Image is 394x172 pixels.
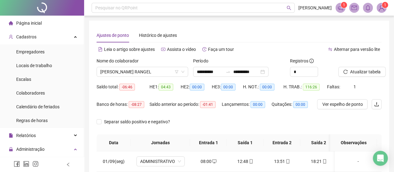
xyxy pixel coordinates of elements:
span: Ajustes de ponto [97,33,129,38]
span: filter [175,70,178,74]
div: Banco de horas: [97,101,150,108]
span: -01:41 [200,101,216,108]
span: 00:00 [221,84,235,91]
span: Registros [290,57,314,64]
span: Faltas: [327,84,341,89]
span: mobile [248,159,253,164]
span: down [181,70,185,74]
span: -08:27 [129,101,144,108]
span: to [225,69,230,74]
th: Saída 2 [300,134,337,151]
div: 13:51 [268,158,295,165]
span: facebook [14,161,20,167]
span: 1 [384,3,386,7]
div: 08:00 [195,158,222,165]
span: linkedin [23,161,29,167]
span: Colaboradores [16,91,45,96]
span: 116:26 [303,84,320,91]
span: 01/09(seg) [103,159,125,164]
span: notification [338,5,343,11]
span: mail [351,5,357,11]
span: swap [328,47,332,52]
span: 00:00 [190,84,204,91]
span: Página inicial [16,21,42,26]
span: Calendário de feriados [16,104,59,109]
span: mobile [322,159,327,164]
span: Relatórios [16,133,36,138]
span: lock [9,147,13,151]
div: 12:48 [232,158,259,165]
th: Observações [330,134,377,151]
th: Entrada 2 [263,134,300,151]
div: HE 2: [181,83,212,91]
span: 1 [354,84,356,89]
span: Locais de trabalho [16,63,52,68]
th: Data [97,134,131,151]
div: HE 1: [150,83,181,91]
div: HE 3: [212,83,243,91]
span: Ver espelho de ponto [322,101,363,108]
div: Lançamentos: [222,101,272,108]
div: H. TRAB.: [283,83,327,91]
div: H. NOT.: [243,83,283,91]
span: history [202,47,206,52]
span: left [66,162,70,167]
span: mobile [285,159,290,164]
div: Saldo total: [97,83,150,91]
img: 81618 [377,3,386,12]
span: Observações [335,139,372,146]
sup: 1 [341,2,347,8]
div: Quitações: [272,101,315,108]
span: Regras de horas [16,118,48,123]
span: ADMINISTRATIVO [140,157,181,166]
span: Empregadores [16,49,45,54]
span: swap-right [225,69,230,74]
span: upload [374,102,379,107]
span: home [9,21,13,25]
span: file [9,133,13,138]
span: 00:00 [293,101,308,108]
th: Saída 1 [227,134,263,151]
span: Alternar para versão lite [334,47,380,52]
span: info-circle [309,59,314,63]
th: Entrada 1 [190,134,227,151]
span: Escalas [16,77,31,82]
button: Atualizar tabela [338,67,386,77]
span: file-text [98,47,102,52]
span: Faça um tour [208,47,234,52]
span: youtube [161,47,165,52]
span: bell [365,5,371,11]
span: Atualizar tabela [350,68,381,75]
div: Open Intercom Messenger [373,151,388,166]
label: Nome do colaborador [97,57,143,64]
span: 00:00 [250,101,265,108]
span: Cadastros [16,34,36,39]
th: Jornadas [131,134,190,151]
span: Assista o vídeo [167,47,196,52]
label: Período [193,57,212,64]
div: - [340,158,377,165]
span: Administração [16,147,45,152]
span: desktop [211,159,216,164]
span: instagram [32,161,39,167]
span: -06:46 [119,84,135,91]
span: Separar saldo positivo e negativo? [102,118,173,125]
sup: Atualize o seu contato no menu Meus Dados [382,2,388,8]
span: Leia o artigo sobre ajustes [104,47,155,52]
div: Saldo anterior ao período: [150,101,222,108]
button: Ver espelho de ponto [317,99,368,109]
div: 18:21 [305,158,332,165]
span: 00:00 [260,84,274,91]
span: Histórico de ajustes [139,33,177,38]
span: 04:43 [159,84,173,91]
span: search [287,6,291,10]
span: reload [343,70,348,74]
span: [PERSON_NAME] [298,4,332,11]
span: MANOELA CAPELLI RANGEL [100,67,184,76]
span: 1 [343,3,345,7]
span: user-add [9,35,13,39]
